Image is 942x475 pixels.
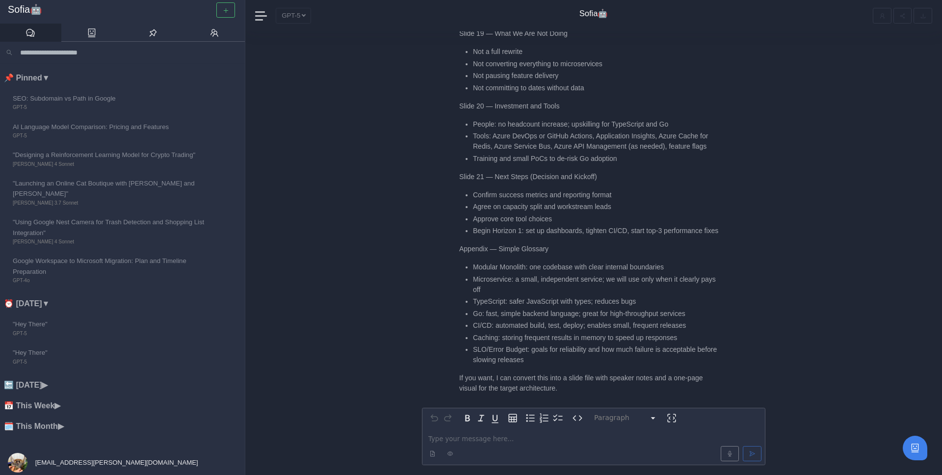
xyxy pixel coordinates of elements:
[473,154,719,164] li: Training and small PoCs to de-risk Go adoption
[459,373,719,394] p: If you want, I can convert this into a slide file with speaker notes and a one-page visual for th...
[473,47,719,57] li: Not a full rewrite
[13,256,210,277] span: Google Workspace to Microsoft Migration: Plan and Timeline Preparation
[13,347,210,358] span: "Hey There"
[13,178,210,199] span: "Launching an Online Cat Boutique with [PERSON_NAME] and [PERSON_NAME]"
[13,132,210,140] span: GPT-5
[13,150,210,160] span: "Designing a Reinforcement Learning Model for Crypto Trading"
[4,420,245,433] li: 🗓️ This Month ▶
[473,131,719,152] li: Tools: Azure DevOps or GitHub Actions, Application Insights, Azure Cache for Redis, Azure Service...
[473,202,719,212] li: Agree on capacity split and workstream leads
[523,411,565,425] div: toggle group
[459,101,719,111] p: Slide 20 — Investment and Tools
[488,411,502,425] button: Underline
[523,411,537,425] button: Bulleted list
[16,46,239,59] input: Search conversations
[4,379,245,392] li: 🔙 [DATE] ▶
[459,244,719,254] p: Appendix — Simple Glossary
[461,411,474,425] button: Bold
[4,72,245,84] li: 📌 Pinned ▼
[579,9,608,19] h4: Sofia🤖
[459,172,719,182] p: Slide 21 — Next Steps (Decision and Kickoff)
[13,93,210,104] span: SEO: Subdomain vs Path in Google
[473,274,719,295] li: Microservice: a small, independent service; we will use only when it clearly pays off
[474,411,488,425] button: Italic
[13,330,210,338] span: GPT-5
[473,119,719,130] li: People: no headcount increase; upskilling for TypeScript and Go
[13,217,210,238] span: "Using Google Nest Camera for Trash Detection and Shopping List Integration"
[473,190,719,200] li: Confirm success metrics and reporting format
[4,399,245,412] li: 📅 This Week ▶
[13,319,210,329] span: "Hey There"
[551,411,565,425] button: Check list
[422,428,765,465] div: editable markdown
[33,459,198,466] span: [EMAIL_ADDRESS][PERSON_NAME][DOMAIN_NAME]
[571,411,584,425] button: Inline code format
[473,214,719,224] li: Approve core tool choices
[473,83,719,93] li: Not committing to dates without data
[13,277,210,285] span: GPT-4o
[537,411,551,425] button: Numbered list
[473,333,719,343] li: Caching: storing frequent results in memory to speed up responses
[4,297,245,310] li: ⏰ [DATE] ▼
[459,28,719,39] p: Slide 19 — What We Are Not Doing
[13,160,210,168] span: [PERSON_NAME] 4 Sonnet
[473,309,719,319] li: Go: fast, simple backend language; great for high-throughput services
[473,344,719,365] li: SLO/Error Budget: goals for reliability and how much failure is acceptable before slowing releases
[13,358,210,366] span: GPT-5
[13,199,210,207] span: [PERSON_NAME] 3.7 Sonnet
[473,296,719,307] li: TypeScript: safer JavaScript with types; reduces bugs
[13,122,210,132] span: AI Language Model Comparison: Pricing and Features
[473,71,719,81] li: Not pausing feature delivery
[473,320,719,331] li: CI/CD: automated build, test, deploy; enables small, frequent releases
[473,262,719,272] li: Modular Monolith: one codebase with clear internal boundaries
[13,238,210,246] span: [PERSON_NAME] 4 Sonnet
[473,59,719,69] li: Not converting everything to microservices
[473,226,719,236] li: Begin Horizon 1: set up dashboards, tighten CI/CD, start top-3 performance fixes
[590,411,661,425] button: Block type
[8,4,237,16] a: Sofia🤖
[13,104,210,111] span: GPT-5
